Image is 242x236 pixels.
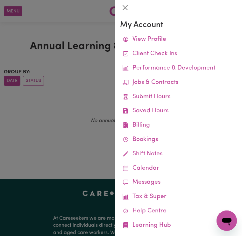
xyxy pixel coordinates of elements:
[120,76,237,90] a: Jobs & Contracts
[120,175,237,190] a: Messages
[120,161,237,176] a: Calendar
[217,210,237,231] iframe: Button to launch messaging window
[120,104,237,118] a: Saved Hours
[120,204,237,218] a: Help Centre
[120,118,237,133] a: Billing
[120,133,237,147] a: Bookings
[120,147,237,161] a: Shift Notes
[120,3,130,13] button: Close
[120,190,237,204] a: Tax & Super
[120,90,237,104] a: Submit Hours
[120,47,237,61] a: Client Check Ins
[120,61,237,76] a: Performance & Development
[120,33,237,47] a: View Profile
[120,20,237,30] h3: My Account
[120,218,237,233] a: Learning Hub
